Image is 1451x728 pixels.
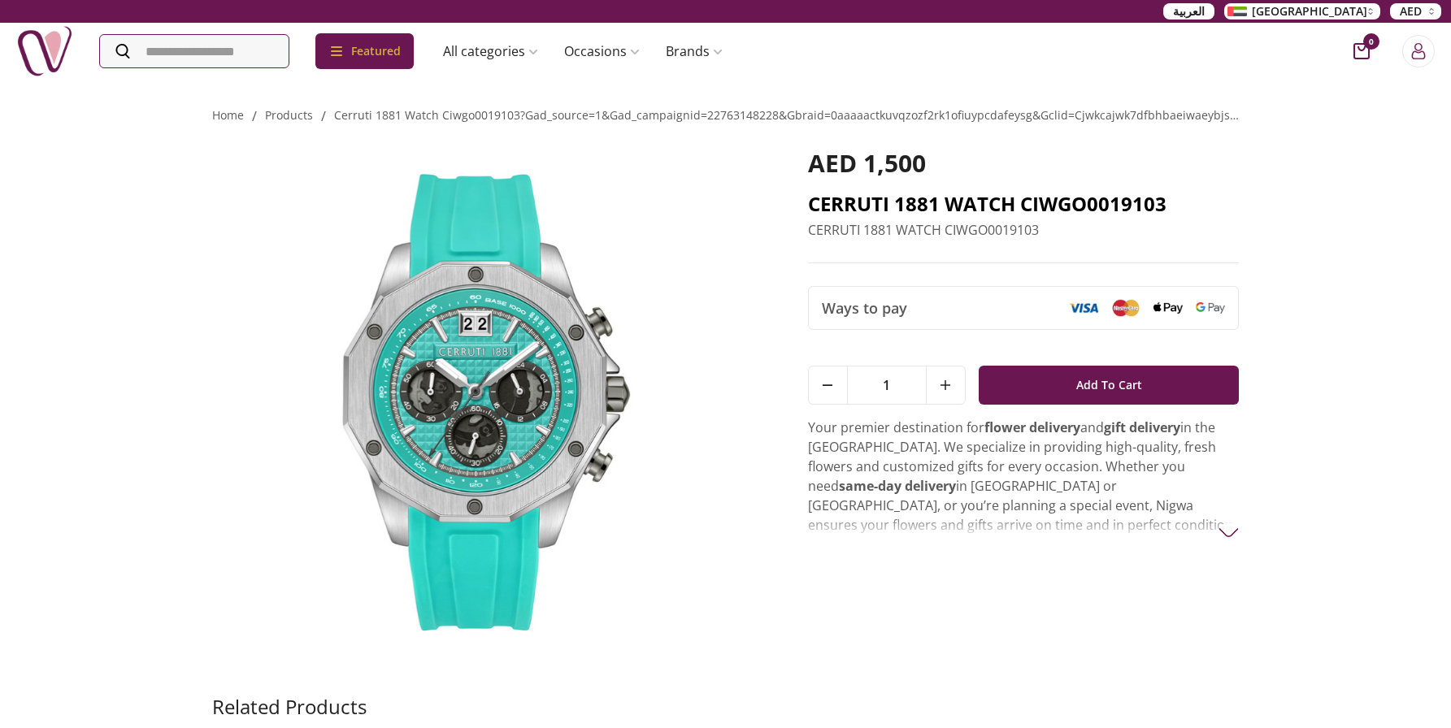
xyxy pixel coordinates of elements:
span: 0 [1363,33,1379,50]
strong: flower delivery [984,418,1080,436]
input: Search [100,35,289,67]
a: Occasions [551,35,653,67]
span: AED 1,500 [808,146,926,180]
h2: Related Products [212,694,367,720]
h2: CERRUTI 1881 WATCH CIWGO0019103 [808,191,1240,217]
button: cart-button [1353,43,1370,59]
button: Add To Cart [979,366,1240,405]
img: Arabic_dztd3n.png [1227,6,1247,16]
img: Mastercard [1111,299,1140,316]
img: Nigwa-uae-gifts [16,23,73,80]
span: AED [1400,3,1422,19]
a: All categories [430,35,551,67]
a: Brands [653,35,736,67]
button: [GEOGRAPHIC_DATA] [1224,3,1380,19]
span: العربية [1173,3,1205,19]
li: / [252,106,257,126]
span: [GEOGRAPHIC_DATA] [1252,3,1367,19]
li: / [321,106,326,126]
img: Visa [1069,302,1098,314]
strong: same-day delivery [839,477,956,495]
span: 1 [848,366,926,404]
strong: gift delivery [1104,418,1180,436]
img: CERRUTI 1881 WATCH CIWGO0019103 [212,149,756,656]
p: CERRUTI 1881 WATCH CIWGO0019103 [808,220,1240,240]
button: Login [1402,35,1435,67]
span: Add To Cart [1076,370,1142,400]
img: Google Pay [1196,302,1225,314]
img: Apple Pay [1153,302,1183,314]
div: Featured [315,33,414,69]
span: Ways to pay [822,297,907,319]
img: arrow [1219,522,1239,543]
button: AED [1390,3,1441,19]
a: Home [212,107,244,123]
p: Your premier destination for and in the [GEOGRAPHIC_DATA]. We specialize in providing high-qualit... [808,418,1240,632]
a: products [265,107,313,123]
